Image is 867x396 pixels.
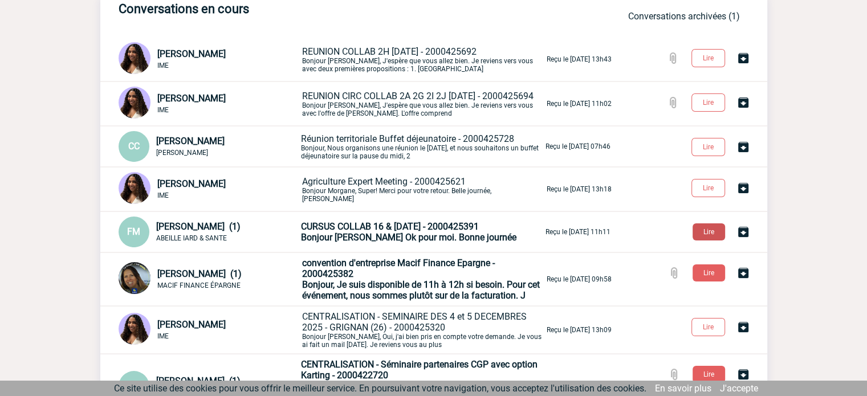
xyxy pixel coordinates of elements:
span: CENTRALISATION - Séminaire partenaires CGP avec option Karting - 2000422720 [301,359,538,381]
button: Lire [691,179,725,197]
button: Lire [691,93,725,112]
span: [PERSON_NAME] [157,48,226,59]
a: Lire [682,52,736,63]
img: 131234-0.jpg [119,313,150,345]
span: [PERSON_NAME] [156,149,208,157]
span: [PERSON_NAME] (1) [156,221,241,232]
span: FM [127,226,140,237]
span: REUNION COLLAB 2H [DATE] - 2000425692 [302,46,477,57]
p: Bonjour [PERSON_NAME], J'espère que vous allez bien. Je reviens vers vous avec l'offre de [PERSON... [302,91,544,117]
button: Lire [693,223,725,240]
span: [PERSON_NAME] [157,319,226,330]
a: Conversations archivées (1) [628,11,740,22]
p: Reçu le [DATE] 11h11 [546,228,610,236]
a: Lire [683,267,736,277]
p: Reçu le [DATE] 13h18 [547,185,612,193]
div: Conversation privée : Client - Agence [119,217,299,247]
img: Archiver la conversation [736,140,750,154]
a: CC [PERSON_NAME] [PERSON_NAME] Réunion territoriale Buffet déjeunatoire - 2000425728Bonjour, Nous... [119,140,610,151]
button: Lire [691,138,725,156]
h3: Conversations en cours [119,2,461,16]
a: J'accepte [720,383,758,394]
a: [PERSON_NAME] IME REUNION CIRC COLLAB 2A 2G 2I 2J [DATE] - 2000425694Bonjour [PERSON_NAME], J'esp... [119,97,612,108]
img: 127471-0.png [119,262,150,294]
span: Réunion territoriale Buffet déjeunatoire - 2000425728 [301,133,514,144]
button: Lire [691,318,725,336]
span: Ce site utilise des cookies pour vous offrir le meilleur service. En poursuivant votre navigation... [114,383,646,394]
div: Conversation privée : Client - Agence [119,42,300,76]
span: [PERSON_NAME] (1) [156,375,241,386]
p: Bonjour [PERSON_NAME], Oui, j'ai bien pris en compte votre demande. Je vous ai fait un mail [DATE... [302,311,544,349]
img: Archiver la conversation [736,225,750,239]
p: Bonjour [PERSON_NAME], J'espère que vous allez bien. Je reviens vers vous avec deux premières pro... [302,46,544,73]
span: [PERSON_NAME] [157,93,226,104]
div: Conversation privée : Client - Agence [119,313,300,347]
button: Lire [691,49,725,67]
p: Bonjour, Nous organisons une réunion le [DATE], et nous souhaitons un buffet déjeunatoire sur la ... [301,133,543,160]
p: Reçu le [DATE] 13h09 [547,326,612,334]
img: Archiver la conversation [736,320,750,334]
span: [PERSON_NAME] (1) [157,268,242,279]
span: IME [157,62,169,70]
a: Lire [683,368,736,379]
img: 131234-0.jpg [119,172,150,204]
a: FM [PERSON_NAME] (1) ABEILLE IARD & SANTE CURSUS COLLAB 16 & [DATE] - 2000425391Bonjour [PERSON_N... [119,226,610,236]
span: ABEILLE IARD & SANTE [156,234,227,242]
a: [PERSON_NAME] IME Agriculture Expert Meeting - 2000425621Bonjour Morgane, Super! Merci pour votre... [119,183,612,194]
p: Reçu le [DATE] 11h02 [547,100,612,108]
button: Lire [693,366,725,383]
span: CC [128,141,140,152]
a: CR [PERSON_NAME] (1) ABEILLE VIE CENTRALISATION - Séminaire partenaires CGP avec option Karting -... [119,380,610,391]
span: REUNION CIRC COLLAB 2A 2G 2I 2J [DATE] - 2000425694 [302,91,534,101]
img: Archiver la conversation [736,368,750,381]
img: 131234-0.jpg [119,42,150,74]
span: [PERSON_NAME] [156,136,225,146]
div: Conversation privée : Client - Agence [119,87,300,121]
a: En savoir plus [655,383,711,394]
img: 131234-0.jpg [119,87,150,119]
p: Reçu le [DATE] 13h43 [547,55,612,63]
span: CURSUS COLLAB 16 & [DATE] - 2000425391 [301,221,479,232]
div: Conversation privée : Client - Agence [119,131,299,162]
p: Bonjour Morgane, Super! Merci pour votre retour. Belle journée, [PERSON_NAME] [302,176,544,203]
span: Bonjour, Je suis disponible de 11h à 12h si besoin. Pour cet événement, nous sommes plutôt sur de... [302,279,540,301]
a: Lire [683,226,736,236]
span: IME [157,332,169,340]
a: Lire [682,96,736,107]
span: IME [157,106,169,114]
span: convention d'entreprise Macif Finance Epargne - 2000425382 [302,258,495,279]
a: [PERSON_NAME] IME REUNION COLLAB 2H [DATE] - 2000425692Bonjour [PERSON_NAME], J'espère que vous a... [119,53,612,64]
a: [PERSON_NAME] (1) MACIF FINANCE ÉPARGNE convention d'entreprise Macif Finance Epargne - 200042538... [119,273,612,284]
a: Lire [682,182,736,193]
img: Archiver la conversation [736,96,750,109]
p: Reçu le [DATE] 09h58 [547,275,612,283]
p: Reçu le [DATE] 07h46 [546,142,610,150]
img: Archiver la conversation [736,266,750,280]
img: Archiver la conversation [736,51,750,65]
img: Archiver la conversation [736,181,750,195]
div: Conversation privée : Client - Agence [119,262,300,296]
a: Lire [682,141,736,152]
div: Conversation privée : Client - Agence [119,172,300,206]
span: CENTRALISATION - SEMINAIRE DES 4 et 5 DECEMBRES 2025 - GRIGNAN (26) - 2000425320 [302,311,527,333]
span: IME [157,191,169,199]
a: [PERSON_NAME] IME CENTRALISATION - SEMINAIRE DES 4 et 5 DECEMBRES 2025 - GRIGNAN (26) - 200042532... [119,324,612,334]
span: [PERSON_NAME] [157,178,226,189]
span: Agriculture Expert Meeting - 2000425621 [302,176,466,187]
button: Lire [693,264,725,281]
a: Lire [682,321,736,332]
span: Bonjour [PERSON_NAME] Ok pour moi. Bonne journée [301,232,516,243]
span: MACIF FINANCE ÉPARGNE [157,281,241,289]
